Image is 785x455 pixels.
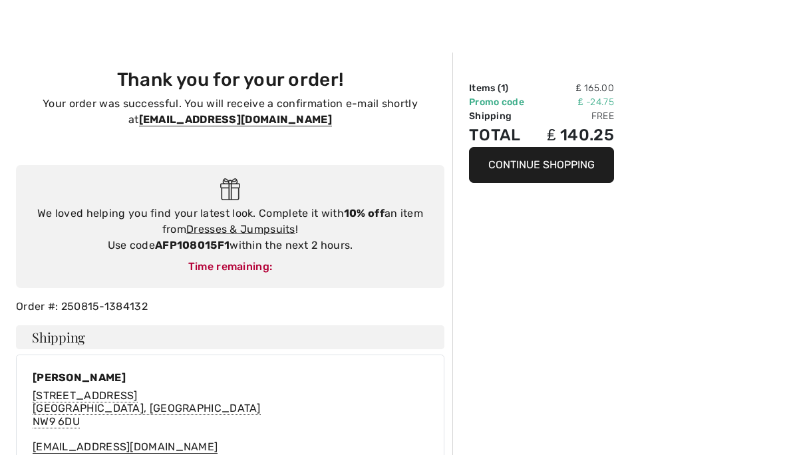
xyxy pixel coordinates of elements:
[344,207,385,220] strong: 10% off
[469,109,534,123] td: Shipping
[534,81,614,95] td: ₤ 165.00
[29,259,431,275] div: Time remaining:
[33,371,261,384] div: [PERSON_NAME]
[469,95,534,109] td: Promo code
[29,206,431,253] div: We loved helping you find your latest look. Complete it with an item from ! Use code within the n...
[534,95,614,109] td: ₤ -24.75
[469,123,534,147] td: Total
[469,147,614,183] button: Continue Shopping
[186,223,295,235] a: Dresses & Jumpsuits
[501,82,505,94] span: 1
[534,109,614,123] td: Free
[220,178,241,200] img: Gift.svg
[24,69,436,90] h3: Thank you for your order!
[8,299,452,315] div: Order #: 250815-1384132
[155,239,230,251] strong: AFP108015F1
[469,81,534,95] td: Items ( )
[534,123,614,147] td: ₤ 140.25
[24,96,436,128] p: Your order was successful. You will receive a confirmation e-mail shortly at
[16,325,444,349] h4: Shipping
